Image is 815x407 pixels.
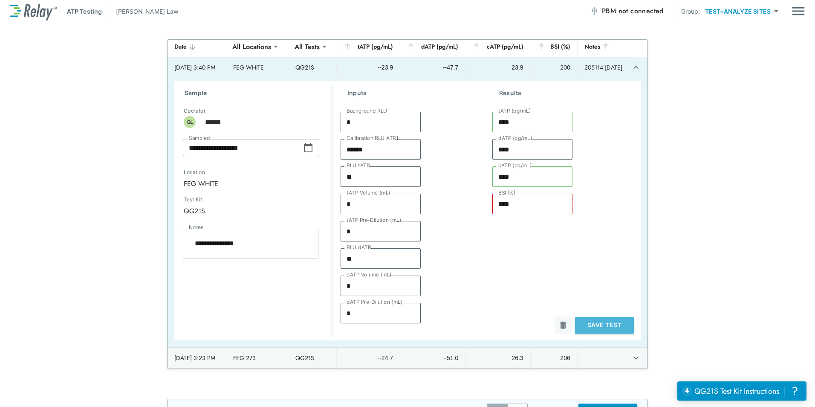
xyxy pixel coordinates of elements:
[629,60,643,75] button: expand row
[183,139,303,156] input: Choose date, selected date is Aug 20, 2025
[185,88,330,98] h3: Sample
[677,381,806,401] iframe: Resource center
[347,272,392,278] label: dATP Volume (mL)
[174,63,220,72] div: [DATE] 3:40 PM
[226,57,289,78] td: FEG WHITE
[178,175,322,192] div: FEG WHITE
[174,354,220,362] div: [DATE] 3:23 PM
[344,63,393,72] div: --23.9
[289,38,326,55] div: All Tests
[67,7,102,16] p: ATP Testing
[498,190,516,196] label: BSI (%)
[116,7,178,16] p: [PERSON_NAME] Law
[618,6,664,16] span: not connected
[407,63,458,72] div: --47.7
[347,244,371,250] label: RLU dATP
[602,5,664,17] span: PBM
[189,224,203,230] label: Notes
[189,135,210,141] label: Sampled
[590,7,598,15] img: Offline Icon
[347,217,401,223] label: tATP Pre-Dilution (mL)
[347,88,479,98] h3: Inputs
[681,7,700,16] p: Group:
[10,2,57,20] img: LuminUltra Relay
[168,36,226,57] th: Date
[343,41,393,52] div: tATP (pg/mL)
[499,88,630,98] h3: Results
[178,202,264,219] div: QG21S
[498,108,531,114] label: tATP (pg/mL)
[226,348,289,368] td: FEG 273
[347,108,387,114] label: Background RLU
[792,3,805,19] button: Main menu
[538,354,570,362] div: 206
[184,169,292,175] label: Location
[472,63,523,72] div: 23.9
[344,354,393,362] div: --24.7
[584,41,621,52] div: Notes
[289,57,336,78] td: QG21S
[184,197,249,203] label: Test Kit
[792,3,805,19] img: Drawer Icon
[498,135,532,141] label: dATP (pg/mL)
[168,36,647,369] table: sticky table
[407,354,458,362] div: --51.0
[407,41,458,52] div: dATP (pg/mL)
[347,190,390,196] label: tATP Volume (mL)
[629,351,643,365] button: expand row
[577,57,627,78] td: 205114 [DATE]
[184,116,196,128] div: QL
[347,299,402,305] label: dATP Pre-Dilution (mL)
[537,41,570,52] div: BSI (%)
[226,38,277,55] div: All Locations
[289,348,336,368] td: QG21S
[538,63,570,72] div: 200
[498,163,532,169] label: cATP (pg/mL)
[575,317,634,334] button: Save Test
[559,321,567,329] img: Delete
[472,41,523,52] div: cATP (pg/mL)
[555,317,572,334] button: Delete
[347,163,370,169] label: RLU tATP
[472,354,523,362] div: 26.3
[587,3,667,20] button: PBM not connected
[184,108,205,114] label: Operator
[347,135,398,141] label: Calibration RLU ATP1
